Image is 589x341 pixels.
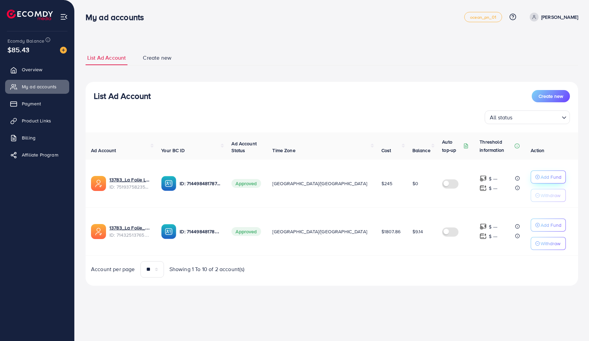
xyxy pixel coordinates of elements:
a: My ad accounts [5,80,69,93]
span: My ad accounts [22,83,57,90]
span: Balance [412,147,431,154]
span: ID: 7519375823531589640 [109,183,150,190]
span: Create new [539,93,563,100]
p: Withdraw [541,191,560,199]
img: top-up amount [480,233,487,240]
h3: List Ad Account [94,91,151,101]
span: List Ad Account [87,54,126,62]
p: Threshold information [480,138,513,154]
p: $ --- [489,223,497,231]
span: Ecomdy Balance [7,38,44,44]
img: ic-ads-acc.e4c84228.svg [91,176,106,191]
span: Action [531,147,544,154]
a: Product Links [5,114,69,128]
p: Withdraw [541,239,560,248]
span: $1807.86 [381,228,401,235]
span: Time Zone [272,147,295,154]
p: ID: 7144984817879220225 [180,227,221,236]
span: Account per page [91,265,135,273]
a: Payment [5,97,69,110]
a: 13783_La Folie LLC_1750741365237 [109,176,150,183]
img: ic-ba-acc.ded83a64.svg [161,224,176,239]
img: top-up amount [480,184,487,192]
a: Overview [5,63,69,76]
div: <span class='underline'>13783_La Folie LLC_1750741365237</span></br>7519375823531589640 [109,176,150,190]
img: menu [60,13,68,21]
a: Affiliate Program [5,148,69,162]
span: Affiliate Program [22,151,58,158]
img: ic-ads-acc.e4c84228.svg [91,224,106,239]
a: [PERSON_NAME] [527,13,578,21]
span: Billing [22,134,35,141]
span: Product Links [22,117,51,124]
span: $85.43 [7,45,29,55]
span: [GEOGRAPHIC_DATA]/[GEOGRAPHIC_DATA] [272,228,367,235]
p: Auto top-up [442,138,462,154]
span: Ad Account Status [231,140,257,154]
img: logo [7,10,53,20]
button: Add Fund [531,219,566,232]
span: $0 [412,180,418,187]
span: Cost [381,147,391,154]
div: <span class='underline'>13783_La Folie_1663571455544</span></br>7143251376586375169 [109,224,150,238]
span: ocean_pn_01 [470,15,496,19]
span: Approved [231,227,261,236]
p: $ --- [489,184,497,192]
img: top-up amount [480,223,487,230]
img: top-up amount [480,175,487,182]
input: Search for option [515,111,559,122]
button: Add Fund [531,170,566,183]
p: Add Fund [541,221,561,229]
h3: My ad accounts [86,12,149,22]
span: Payment [22,100,41,107]
p: $ --- [489,232,497,240]
span: Showing 1 To 10 of 2 account(s) [169,265,245,273]
p: $ --- [489,175,497,183]
span: $245 [381,180,393,187]
span: [GEOGRAPHIC_DATA]/[GEOGRAPHIC_DATA] [272,180,367,187]
button: Withdraw [531,189,566,202]
div: Search for option [485,110,570,124]
a: ocean_pn_01 [464,12,502,22]
img: image [60,47,67,54]
img: ic-ba-acc.ded83a64.svg [161,176,176,191]
span: $9.14 [412,228,423,235]
span: Your BC ID [161,147,185,154]
span: Approved [231,179,261,188]
span: ID: 7143251376586375169 [109,232,150,238]
a: 13783_La Folie_1663571455544 [109,224,150,231]
iframe: Chat [560,310,584,336]
p: [PERSON_NAME] [541,13,578,21]
span: Overview [22,66,42,73]
button: Withdraw [531,237,566,250]
p: Add Fund [541,173,561,181]
a: Billing [5,131,69,145]
span: Ad Account [91,147,116,154]
span: Create new [143,54,171,62]
span: All status [488,113,514,122]
p: ID: 7144984817879220225 [180,179,221,188]
button: Create new [532,90,570,102]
